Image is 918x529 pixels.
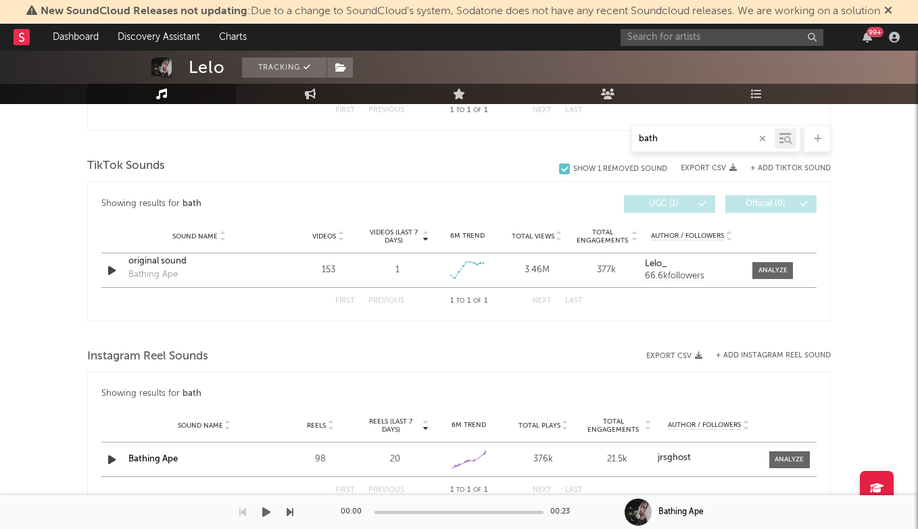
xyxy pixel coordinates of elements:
button: Last [565,486,583,494]
span: Instagram Reel Sounds [87,349,208,365]
span: Videos [312,232,336,241]
button: Next [533,297,552,305]
span: UGC ( 1 ) [633,200,695,208]
input: Search for artists [621,29,823,46]
div: 6M Trend [435,420,503,430]
div: + Add Instagram Reel Sound [702,352,831,359]
a: Lelo_ [645,259,739,269]
div: 1 1 1 [431,482,506,499]
a: jrsghost [658,453,759,463]
div: 377k [575,263,638,277]
span: of [473,298,481,304]
span: to [456,107,464,114]
span: TikTok Sounds [87,158,165,174]
div: Showing results for [101,386,817,402]
span: Total Engagements [584,418,644,434]
div: Bathing Ape [658,506,704,518]
button: Official(0) [725,195,817,213]
button: First [335,107,355,114]
a: Dashboard [43,24,108,51]
button: + Add TikTok Sound [737,165,831,172]
button: Previous [368,107,404,114]
div: 1 [395,263,400,277]
div: Show 1 Removed Sound [573,165,667,174]
span: New SoundCloud Releases not updating [41,6,247,17]
span: Official ( 0 ) [734,200,796,208]
div: 153 [297,263,360,277]
button: UGC(1) [624,195,715,213]
span: : Due to a change to SoundCloud's system, Sodatone does not have any recent Soundcloud releases. ... [41,6,880,17]
div: Showing results for [101,195,459,213]
span: Author / Followers [668,421,741,430]
span: of [473,107,481,114]
strong: jrsghost [658,453,691,462]
div: 1 1 1 [431,293,506,309]
span: Videos (last 7 days) [366,228,421,245]
div: 6M Trend [436,231,499,241]
div: 99 + [867,27,884,37]
div: 1 1 1 [431,103,506,119]
div: bath [183,386,201,402]
button: Previous [368,486,404,494]
span: of [473,487,481,493]
span: Sound Name [172,232,218,241]
a: Charts [210,24,256,51]
a: original sound [128,255,270,268]
span: Reels (last 7 days) [361,418,420,434]
strong: Lelo_ [645,259,667,268]
button: Last [565,297,583,305]
span: to [456,298,464,304]
span: Sound Name [178,422,223,430]
input: Search by song name or URL [632,134,775,145]
span: Total Plays [518,422,560,430]
a: Discovery Assistant [108,24,210,51]
button: First [335,486,355,494]
div: 376k [510,453,577,466]
span: to [456,487,464,493]
button: 99+ [863,32,872,43]
div: Bathing Ape [128,268,178,282]
div: 66.6k followers [645,272,739,281]
button: Next [533,107,552,114]
a: Bathing Ape [128,455,178,463]
button: Export CSV [646,352,702,360]
div: 00:23 [550,504,577,520]
span: Dismiss [884,6,892,17]
button: + Add Instagram Reel Sound [716,352,831,359]
button: Previous [368,297,404,305]
button: First [335,297,355,305]
span: Reels [307,422,326,430]
div: 00:00 [341,504,368,520]
div: 21.5k [584,453,652,466]
div: bath [183,196,201,212]
span: Total Views [512,232,554,241]
button: Export CSV [681,164,737,172]
span: Total Engagements [575,228,630,245]
span: Author / Followers [651,232,724,241]
div: 20 [361,453,429,466]
button: Next [533,486,552,494]
div: 3.46M [506,263,569,277]
button: Tracking [242,57,327,78]
button: Last [565,107,583,114]
div: Lelo [189,57,225,78]
div: 98 [287,453,354,466]
button: + Add TikTok Sound [750,165,831,172]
